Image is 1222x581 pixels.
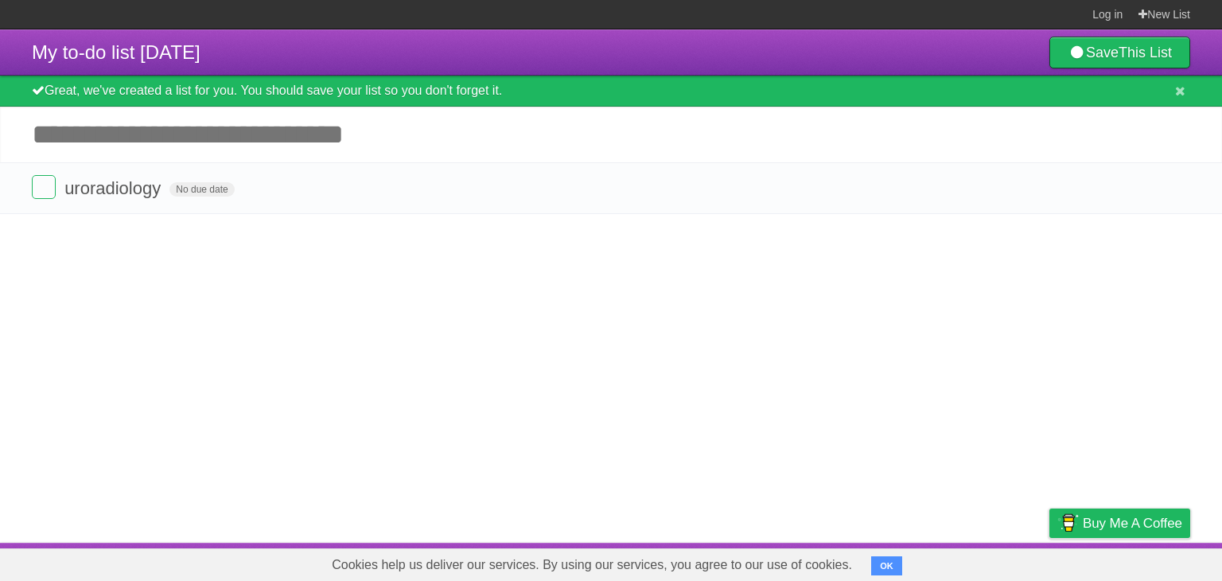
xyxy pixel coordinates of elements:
a: Suggest a feature [1090,547,1190,577]
a: Privacy [1029,547,1070,577]
span: My to-do list [DATE] [32,41,200,63]
span: Cookies help us deliver our services. By using our services, you agree to our use of cookies. [316,549,868,581]
span: Buy me a coffee [1083,509,1182,537]
b: This List [1119,45,1172,60]
a: SaveThis List [1049,37,1190,68]
a: Buy me a coffee [1049,509,1190,538]
img: Buy me a coffee [1057,509,1079,536]
a: Terms [975,547,1010,577]
button: OK [871,556,902,575]
span: No due date [169,182,234,197]
a: About [838,547,871,577]
label: Done [32,175,56,199]
a: Developers [890,547,955,577]
span: uroradiology [64,178,165,198]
